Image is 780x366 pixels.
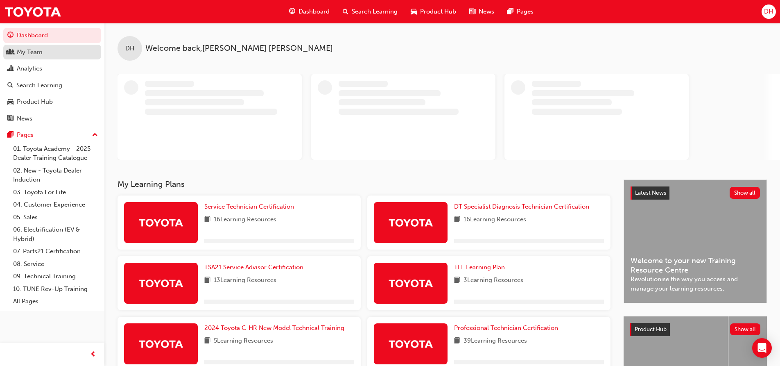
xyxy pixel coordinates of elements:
button: Pages [3,127,101,143]
span: up-icon [92,130,98,141]
img: Trak [138,215,183,230]
a: Search Learning [3,78,101,93]
a: 01. Toyota Academy - 2025 Dealer Training Catalogue [10,143,101,164]
a: 09. Technical Training [10,270,101,283]
span: guage-icon [7,32,14,39]
span: Revolutionise the way you access and manage your learning resources. [631,275,760,293]
span: pages-icon [7,132,14,139]
span: Dashboard [298,7,330,16]
a: Product HubShow all [630,323,760,336]
a: 08. Service [10,258,101,271]
span: car-icon [411,7,417,17]
span: book-icon [454,275,460,286]
span: Search Learning [352,7,398,16]
div: News [17,114,32,123]
a: 05. Sales [10,211,101,224]
button: Show all [730,187,760,199]
img: Trak [388,215,433,230]
a: All Pages [10,295,101,308]
img: Trak [4,2,61,21]
a: 02. New - Toyota Dealer Induction [10,164,101,186]
a: 2024 Toyota C-HR New Model Technical Training [204,323,348,333]
span: news-icon [469,7,475,17]
a: Latest NewsShow all [631,186,760,200]
span: book-icon [454,336,460,346]
button: DashboardMy TeamAnalyticsSearch LearningProduct HubNews [3,26,101,127]
span: News [479,7,494,16]
a: Professional Technician Certification [454,323,561,333]
div: Product Hub [17,97,53,107]
span: 39 Learning Resources [463,336,527,346]
a: News [3,111,101,126]
a: My Team [3,45,101,60]
span: 16 Learning Resources [463,215,526,225]
span: book-icon [204,275,210,286]
img: Trak [388,336,433,351]
a: TFL Learning Plan [454,263,508,272]
a: 04. Customer Experience [10,198,101,211]
span: book-icon [454,215,460,225]
span: pages-icon [507,7,513,17]
span: Professional Technician Certification [454,324,558,332]
span: Latest News [635,189,666,196]
span: Service Technician Certification [204,203,294,210]
div: Search Learning [16,81,62,90]
a: guage-iconDashboard [283,3,336,20]
span: Product Hub [420,7,456,16]
span: 13 Learning Resources [214,275,276,286]
div: Pages [17,130,34,140]
a: Service Technician Certification [204,202,297,211]
span: 3 Learning Resources [463,275,523,286]
a: 06. Electrification (EV & Hybrid) [10,223,101,245]
div: Open Intercom Messenger [752,338,772,358]
span: 16 Learning Resources [214,215,276,225]
span: Welcome to your new Training Resource Centre [631,256,760,275]
span: chart-icon [7,65,14,73]
a: car-iconProduct Hub [404,3,463,20]
span: search-icon [343,7,348,17]
a: Product Hub [3,94,101,109]
h3: My Learning Plans [118,180,610,189]
img: Trak [138,276,183,290]
a: Analytics [3,61,101,76]
span: DT Specialist Diagnosis Technician Certification [454,203,589,210]
a: 07. Parts21 Certification [10,245,101,258]
span: Welcome back , [PERSON_NAME] [PERSON_NAME] [145,44,333,53]
div: Analytics [17,64,42,73]
a: Latest NewsShow allWelcome to your new Training Resource CentreRevolutionise the way you access a... [624,180,767,303]
span: Product Hub [635,326,667,333]
a: 10. TUNE Rev-Up Training [10,283,101,296]
img: Trak [388,276,433,290]
div: My Team [17,48,43,57]
button: Show all [730,323,761,335]
span: book-icon [204,336,210,346]
span: 5 Learning Resources [214,336,273,346]
span: people-icon [7,49,14,56]
span: news-icon [7,115,14,123]
span: guage-icon [289,7,295,17]
img: Trak [138,336,183,351]
a: search-iconSearch Learning [336,3,404,20]
span: TFL Learning Plan [454,264,505,271]
span: search-icon [7,82,13,89]
span: DH [764,7,773,16]
span: prev-icon [90,350,96,360]
a: 03. Toyota For Life [10,186,101,199]
span: Pages [517,7,534,16]
span: TSA21 Service Advisor Certification [204,264,303,271]
span: book-icon [204,215,210,225]
button: DH [762,5,776,19]
span: car-icon [7,98,14,106]
a: news-iconNews [463,3,501,20]
a: DT Specialist Diagnosis Technician Certification [454,202,592,211]
span: DH [125,44,134,53]
a: pages-iconPages [501,3,540,20]
a: Dashboard [3,28,101,43]
a: TSA21 Service Advisor Certification [204,263,307,272]
span: 2024 Toyota C-HR New Model Technical Training [204,324,344,332]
